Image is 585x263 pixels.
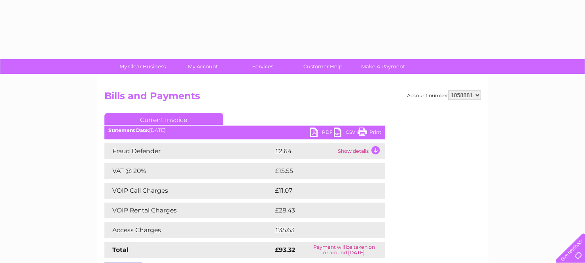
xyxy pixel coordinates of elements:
td: Payment will be taken on or around [DATE] [303,242,385,258]
a: Print [358,128,381,139]
a: Customer Help [290,59,356,74]
a: PDF [310,128,334,139]
b: Statement Date: [108,127,149,133]
a: Current Invoice [104,113,223,125]
td: Show details [336,143,385,159]
h2: Bills and Payments [104,90,481,105]
td: VOIP Rental Charges [104,203,273,218]
td: VAT @ 20% [104,163,273,179]
div: Account number [407,90,481,100]
a: My Clear Business [110,59,175,74]
td: £28.43 [273,203,369,218]
td: £15.55 [273,163,368,179]
strong: Total [112,246,129,254]
strong: £93.32 [275,246,295,254]
a: CSV [334,128,358,139]
td: Fraud Defender [104,143,273,159]
td: VOIP Call Charges [104,183,273,199]
a: Services [230,59,295,74]
a: My Account [170,59,235,74]
a: Make A Payment [350,59,416,74]
td: £35.63 [273,222,369,238]
div: [DATE] [104,128,385,133]
td: £2.64 [273,143,336,159]
td: £11.07 [273,183,368,199]
td: Access Charges [104,222,273,238]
